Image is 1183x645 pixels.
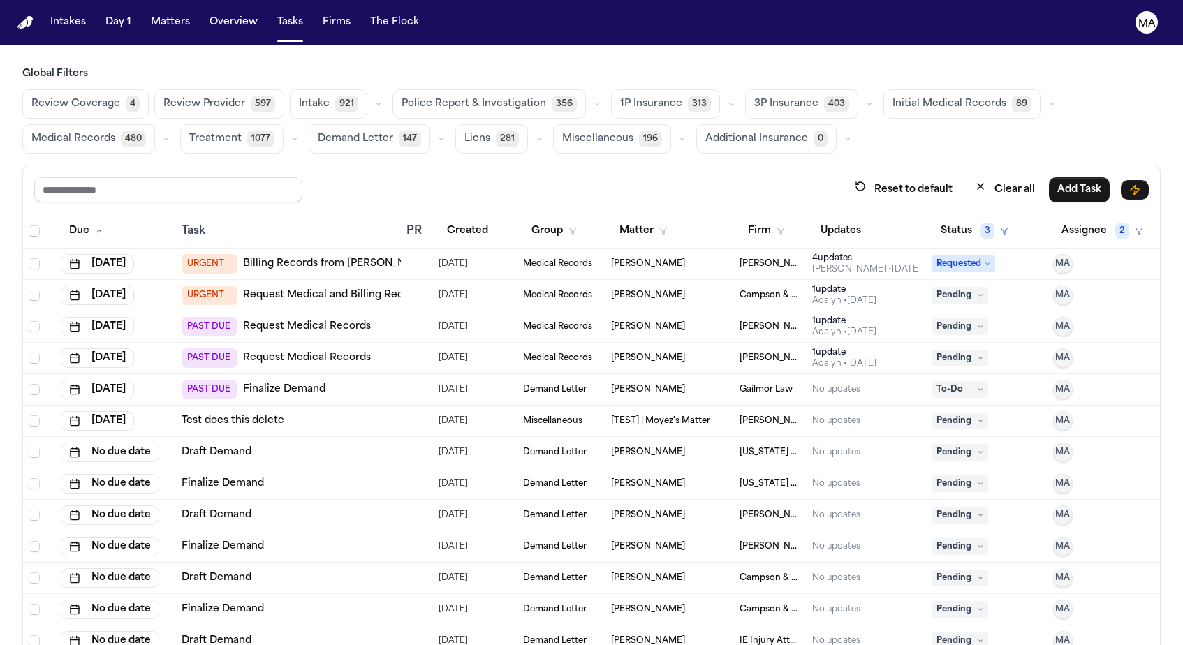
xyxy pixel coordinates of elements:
[31,97,120,111] span: Review Coverage
[17,16,34,29] a: Home
[365,10,425,35] button: The Flock
[251,96,275,112] span: 597
[204,10,263,35] button: Overview
[100,10,137,35] button: Day 1
[31,132,115,146] span: Medical Records
[611,89,720,119] button: 1P Insurance313
[317,10,356,35] button: Firms
[824,96,849,112] span: 403
[290,89,367,119] button: Intake921
[299,97,330,111] span: Intake
[1049,177,1110,202] button: Add Task
[154,89,284,119] button: Review Provider597
[22,89,149,119] button: Review Coverage4
[814,131,828,147] span: 0
[145,10,196,35] button: Matters
[639,131,662,147] span: 196
[121,131,146,147] span: 480
[272,10,309,35] button: Tasks
[402,97,546,111] span: Police Report & Investigation
[189,132,242,146] span: Treatment
[247,131,274,147] span: 1077
[455,124,528,154] button: Liens281
[17,16,34,29] img: Finch Logo
[392,89,586,119] button: Police Report & Investigation356
[496,131,519,147] span: 281
[318,132,393,146] span: Demand Letter
[22,124,155,154] button: Medical Records480
[562,132,633,146] span: Miscellaneous
[163,97,245,111] span: Review Provider
[696,124,837,154] button: Additional Insurance0
[45,10,91,35] button: Intakes
[553,124,671,154] button: Miscellaneous196
[399,131,421,147] span: 147
[180,124,284,154] button: Treatment1077
[464,132,490,146] span: Liens
[883,89,1041,119] button: Initial Medical Records89
[22,67,1161,81] h3: Global Filters
[335,96,358,112] span: 921
[745,89,858,119] button: 3P Insurance403
[705,132,808,146] span: Additional Insurance
[688,96,711,112] span: 313
[126,96,140,112] span: 4
[552,96,577,112] span: 356
[1121,180,1149,200] button: Immediate Task
[892,97,1006,111] span: Initial Medical Records
[846,177,961,202] button: Reset to default
[754,97,818,111] span: 3P Insurance
[620,97,682,111] span: 1P Insurance
[1012,96,1031,112] span: 89
[309,124,430,154] button: Demand Letter147
[967,177,1043,202] button: Clear all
